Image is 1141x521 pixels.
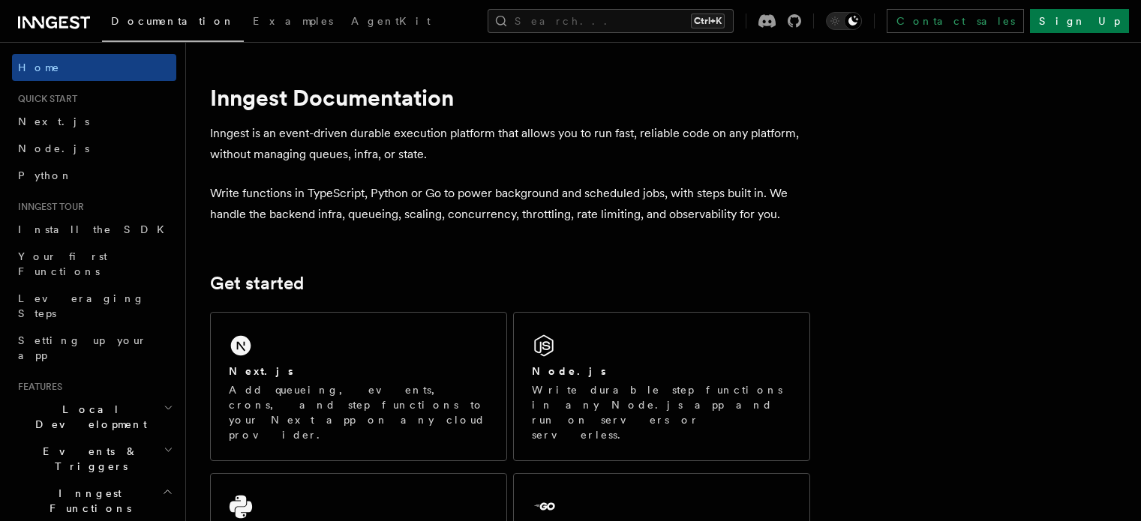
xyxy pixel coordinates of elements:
[342,4,440,40] a: AgentKit
[18,115,89,127] span: Next.js
[351,15,431,27] span: AgentKit
[12,93,77,105] span: Quick start
[244,4,342,40] a: Examples
[18,223,173,235] span: Install the SDK
[532,364,606,379] h2: Node.js
[12,381,62,393] span: Features
[12,444,164,474] span: Events & Triggers
[826,12,862,30] button: Toggle dark mode
[229,364,293,379] h2: Next.js
[12,135,176,162] a: Node.js
[532,382,791,442] p: Write durable step functions in any Node.js app and run on servers or serverless.
[229,382,488,442] p: Add queueing, events, crons, and step functions to your Next app on any cloud provider.
[18,250,107,277] span: Your first Functions
[12,486,162,516] span: Inngest Functions
[12,201,84,213] span: Inngest tour
[12,396,176,438] button: Local Development
[210,312,507,461] a: Next.jsAdd queueing, events, crons, and step functions to your Next app on any cloud provider.
[210,84,810,111] h1: Inngest Documentation
[12,54,176,81] a: Home
[12,108,176,135] a: Next.js
[18,334,147,361] span: Setting up your app
[513,312,810,461] a: Node.jsWrite durable step functions in any Node.js app and run on servers or serverless.
[1030,9,1129,33] a: Sign Up
[12,162,176,189] a: Python
[111,15,235,27] span: Documentation
[102,4,244,42] a: Documentation
[18,60,60,75] span: Home
[210,273,304,294] a: Get started
[12,438,176,480] button: Events & Triggers
[12,216,176,243] a: Install the SDK
[12,285,176,327] a: Leveraging Steps
[253,15,333,27] span: Examples
[210,123,810,165] p: Inngest is an event-driven durable execution platform that allows you to run fast, reliable code ...
[12,402,164,432] span: Local Development
[18,169,73,181] span: Python
[488,9,734,33] button: Search...Ctrl+K
[18,142,89,154] span: Node.js
[18,292,145,319] span: Leveraging Steps
[12,327,176,369] a: Setting up your app
[12,243,176,285] a: Your first Functions
[887,9,1024,33] a: Contact sales
[691,13,725,28] kbd: Ctrl+K
[210,183,810,225] p: Write functions in TypeScript, Python or Go to power background and scheduled jobs, with steps bu...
